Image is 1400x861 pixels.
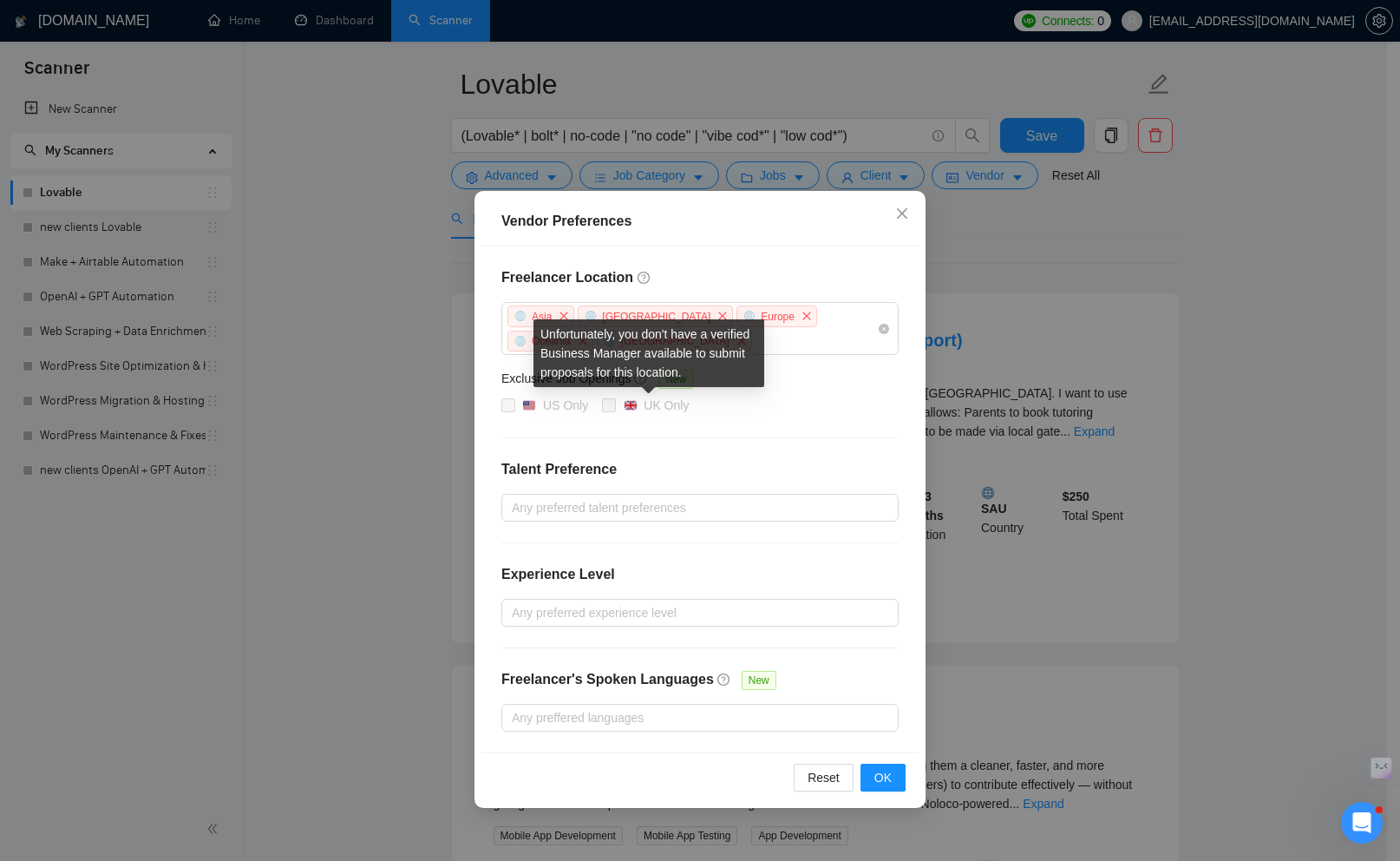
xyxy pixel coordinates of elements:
button: Close [879,191,926,238]
span: close [797,306,816,325]
span: question-circle [638,271,651,285]
img: 🇬🇧 [625,399,637,411]
h4: Experience Level [501,564,615,585]
span: New [742,671,776,690]
h4: Talent Preference [501,459,899,480]
span: OK [874,768,892,787]
span: close [895,207,909,220]
h4: Freelancer's Spoken Languages [501,669,714,690]
div: UK Only [644,396,689,415]
div: Vendor Preferences [501,211,899,232]
span: global [744,311,755,321]
h5: Exclusive Job Openings [501,369,631,388]
h4: Freelancer Location [501,267,899,288]
span: close-circle [879,324,889,334]
button: Reset [794,764,854,792]
div: Unfortunately, you don't have a verified Business Manager available to submit proposals for this ... [533,319,764,387]
span: global [515,336,526,346]
span: global [515,311,526,321]
button: OK [860,764,906,792]
span: global [586,311,596,321]
span: close [713,306,732,325]
span: question-circle [717,673,731,687]
img: 🇺🇸 [523,399,535,411]
span: Oceania [532,335,571,347]
span: Europe [761,311,795,323]
div: US Only [543,396,588,415]
span: Asia [532,311,552,323]
iframe: Intercom live chat [1341,802,1383,844]
span: [GEOGRAPHIC_DATA] [602,311,710,323]
span: Reset [808,768,840,787]
span: close [554,306,573,325]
